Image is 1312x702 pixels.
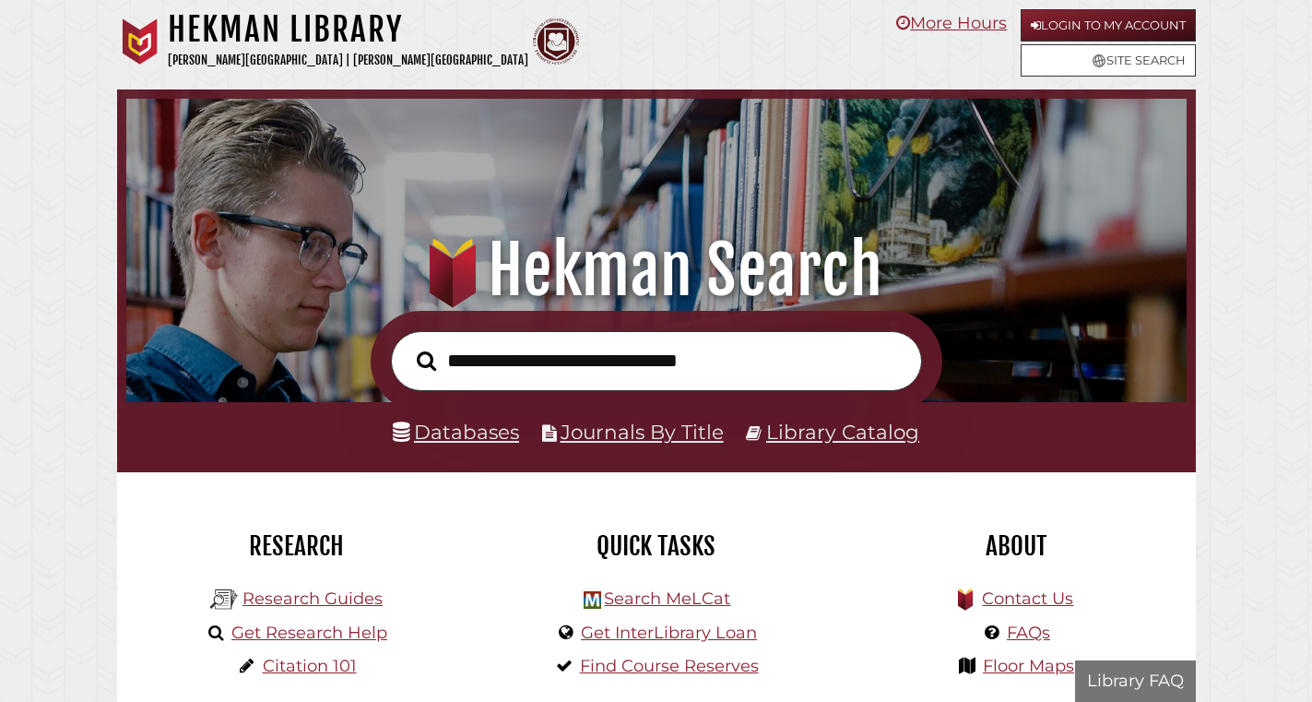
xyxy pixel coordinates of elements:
img: Calvin University [117,18,163,65]
img: Calvin Theological Seminary [533,18,579,65]
a: Research Guides [242,589,383,609]
a: Site Search [1021,44,1196,77]
a: Find Course Reserves [580,656,759,676]
img: Hekman Library Logo [584,591,601,609]
a: Journals By Title [561,420,724,444]
a: Get Research Help [231,623,387,643]
h2: Research [131,530,463,562]
h2: Quick Tasks [491,530,822,562]
a: Floor Maps [983,656,1074,676]
h2: About [850,530,1182,562]
a: Databases [393,420,519,444]
a: FAQs [1007,623,1050,643]
a: Library Catalog [766,420,919,444]
h1: Hekman Library [168,9,528,50]
a: Get InterLibrary Loan [581,623,757,643]
a: More Hours [896,13,1007,33]
h1: Hekman Search [146,230,1166,311]
button: Search [408,346,445,376]
a: Citation 101 [263,656,357,676]
img: Hekman Library Logo [210,586,238,613]
a: Contact Us [982,589,1073,609]
a: Search MeLCat [604,589,730,609]
p: [PERSON_NAME][GEOGRAPHIC_DATA] | [PERSON_NAME][GEOGRAPHIC_DATA] [168,50,528,71]
a: Login to My Account [1021,9,1196,42]
i: Search [417,351,436,372]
